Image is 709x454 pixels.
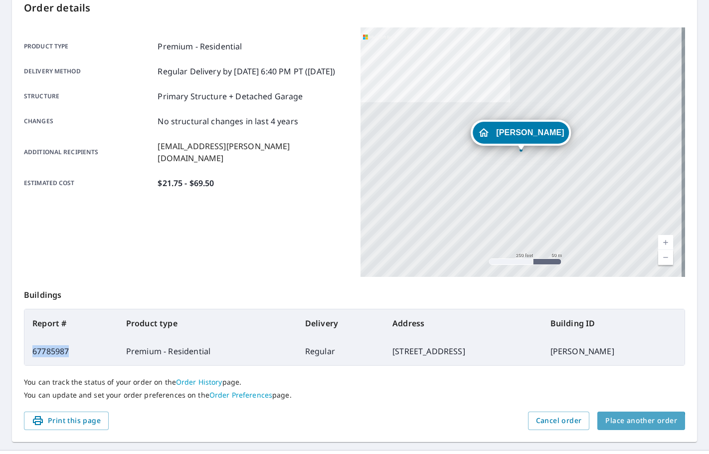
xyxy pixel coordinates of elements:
[24,309,118,337] th: Report #
[24,277,685,309] p: Buildings
[24,337,118,365] td: 67785987
[209,390,272,400] a: Order Preferences
[542,337,685,365] td: [PERSON_NAME]
[658,250,673,265] a: Current Level 17, Zoom Out
[24,90,154,102] p: Structure
[24,115,154,127] p: Changes
[384,337,542,365] td: [STREET_ADDRESS]
[384,309,542,337] th: Address
[471,120,571,151] div: Dropped pin, building RON ROACH, Residential property, 23042 Oakwood Ave Eastpointe, MI 48021
[536,415,582,427] span: Cancel order
[158,65,335,77] p: Regular Delivery by [DATE] 6:40 PM PT ([DATE])
[542,309,685,337] th: Building ID
[158,40,242,52] p: Premium - Residential
[597,412,685,430] button: Place another order
[297,337,384,365] td: Regular
[158,90,303,102] p: Primary Structure + Detached Garage
[176,377,222,387] a: Order History
[24,40,154,52] p: Product type
[158,177,214,189] p: $21.75 - $69.50
[32,415,101,427] span: Print this page
[24,0,685,15] p: Order details
[158,140,349,164] p: [EMAIL_ADDRESS][PERSON_NAME][DOMAIN_NAME]
[118,337,297,365] td: Premium - Residential
[24,140,154,164] p: Additional recipients
[24,412,109,430] button: Print this page
[118,309,297,337] th: Product type
[24,65,154,77] p: Delivery method
[496,129,564,136] span: [PERSON_NAME]
[297,309,384,337] th: Delivery
[528,412,590,430] button: Cancel order
[24,378,685,387] p: You can track the status of your order on the page.
[605,415,677,427] span: Place another order
[24,177,154,189] p: Estimated cost
[24,391,685,400] p: You can update and set your order preferences on the page.
[158,115,298,127] p: No structural changes in last 4 years
[658,235,673,250] a: Current Level 17, Zoom In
